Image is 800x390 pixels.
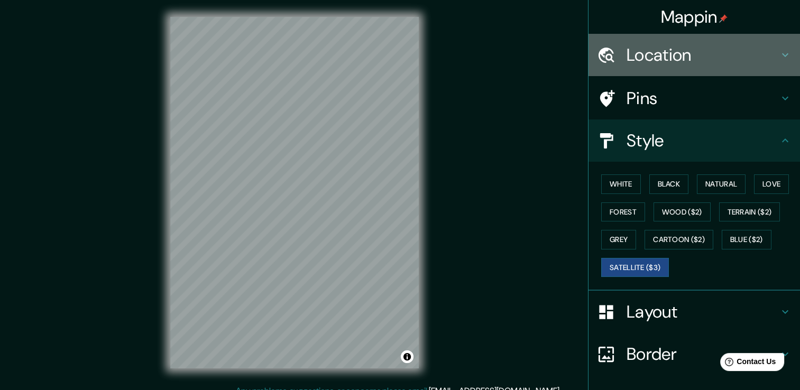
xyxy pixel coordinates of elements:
button: Satellite ($3) [601,258,669,277]
button: White [601,174,641,194]
div: Border [588,333,800,375]
div: Pins [588,77,800,119]
div: Layout [588,291,800,333]
div: Style [588,119,800,162]
button: Wood ($2) [654,202,711,222]
iframe: Help widget launcher [706,349,788,378]
button: Terrain ($2) [719,202,780,222]
button: Love [754,174,789,194]
div: Location [588,34,800,76]
button: Cartoon ($2) [645,230,713,249]
h4: Style [627,130,779,151]
h4: Border [627,343,779,365]
h4: Pins [627,88,779,109]
button: Toggle attribution [401,350,413,363]
h4: Mappin [661,6,728,27]
button: Natural [697,174,746,194]
h4: Location [627,44,779,66]
h4: Layout [627,301,779,322]
button: Grey [601,230,636,249]
button: Black [649,174,689,194]
button: Forest [601,202,645,222]
canvas: Map [170,17,419,368]
button: Blue ($2) [722,230,771,249]
img: pin-icon.png [719,14,728,23]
